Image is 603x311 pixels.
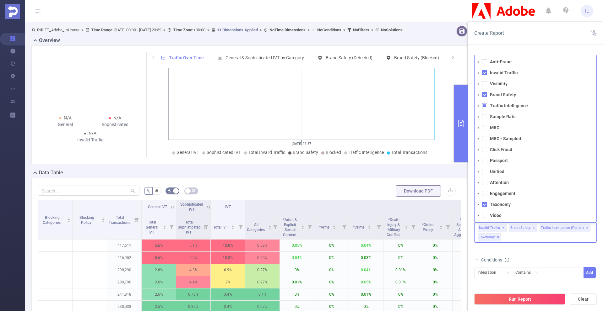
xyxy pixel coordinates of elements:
[481,257,509,262] span: Conditions
[453,252,487,264] p: 0%
[280,240,314,251] p: 0.05%
[231,224,235,228] div: Sort
[39,169,63,177] h2: Data Table
[349,288,383,300] p: 0.01%
[301,224,305,226] i: icon: caret-up
[490,169,504,174] strong: Unified
[387,218,401,237] span: *Death Injury & Military Conflict
[381,28,403,32] b: No Solutions
[454,218,474,237] span: *Hate Speech & Acts of Aggression
[502,224,505,232] span: ✕
[207,150,241,155] span: Sophisticated IVT
[90,121,140,128] div: Sophisticated
[490,191,515,196] strong: Engagement
[67,217,71,219] i: icon: caret-up
[292,142,311,146] tspan: [DATE] 11:57
[177,150,199,155] span: General IVT
[142,288,176,300] p: 2.6%
[205,28,211,32] span: >
[418,288,452,300] p: 0%
[535,271,539,275] i: icon: down
[163,227,166,229] i: icon: caret-down
[176,252,210,264] p: 5.2%
[396,185,441,197] button: Download PDF
[349,252,383,264] p: 0.03%
[31,28,37,32] i: icon: user
[176,264,210,276] p: 4.3%
[107,264,141,276] p: 290,290
[211,264,245,276] p: 6.9%
[477,71,480,75] i: icon: caret-down
[453,276,487,288] p: 0%
[451,55,454,59] i: icon: right
[180,202,203,212] span: Sophisticated IVT
[213,225,229,229] span: Total IVT
[341,28,347,32] span: >
[168,189,171,192] i: icon: bg-colors
[38,186,139,196] input: Search...
[333,227,336,229] i: icon: caret-down
[333,224,336,226] i: icon: caret-up
[268,227,271,229] i: icon: caret-down
[374,214,383,239] i: Filter menu
[268,224,272,228] div: Sort
[477,170,480,173] i: icon: caret-down
[477,137,480,140] i: icon: caret-down
[142,276,176,288] p: 2.6%
[89,131,96,136] span: N/A
[107,288,141,300] p: 241,818
[418,276,452,288] p: 0%
[477,126,480,129] i: icon: caret-down
[142,240,176,251] p: 5.6%
[43,215,62,225] span: Blocking Categories
[477,181,480,184] i: icon: caret-down
[584,267,596,278] button: Add
[146,220,158,235] span: Total General IVT
[585,5,589,17] span: IL
[147,188,150,193] span: %
[163,224,166,228] div: Sort
[383,288,418,300] p: 0%
[422,223,434,232] span: *Online Piracy
[490,180,509,185] strong: Attention
[490,147,512,152] strong: Click Fraud
[231,227,235,229] i: icon: caret-down
[319,225,330,229] span: *Arms
[148,205,167,209] span: General IVT
[490,81,508,86] strong: Visibility
[269,28,306,32] b: No Time Dimensions
[490,213,502,218] strong: Video
[394,55,439,60] span: Brand Safety (Blocked)
[349,150,384,155] span: Traffic Intelligence
[268,224,271,226] i: icon: caret-up
[169,55,204,60] span: Traffic Over Time
[245,288,280,300] p: 0.1%
[161,28,167,32] span: >
[474,293,565,305] button: Run Report
[102,220,105,222] i: icon: caret-down
[67,217,71,221] div: Sort
[305,214,314,239] i: Filter menu
[102,217,105,219] i: icon: caret-up
[349,240,383,251] p: 0.04%
[5,4,20,19] img: Protected Media
[107,252,141,264] p: 416,952
[31,28,403,32] span: FT_Adobe_InHouse [DATE] 00:00 - [DATE] 23:59 +00:00
[405,224,408,226] i: icon: caret-up
[280,264,314,276] p: 0%
[280,252,314,264] p: 0.04%
[369,28,375,32] span: >
[245,252,280,264] p: 0.54%
[211,276,245,288] p: 7%
[453,288,487,300] p: 0%
[211,288,245,300] p: 3.4%
[176,288,210,300] p: 0.78%
[367,224,371,228] div: Sort
[509,224,537,232] span: Brand Safety
[37,28,45,32] b: PID:
[477,203,480,206] i: icon: caret-down
[326,150,341,155] span: Blocked
[314,264,349,276] p: 0%
[211,252,245,264] p: 10.8%
[490,125,499,130] strong: MRC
